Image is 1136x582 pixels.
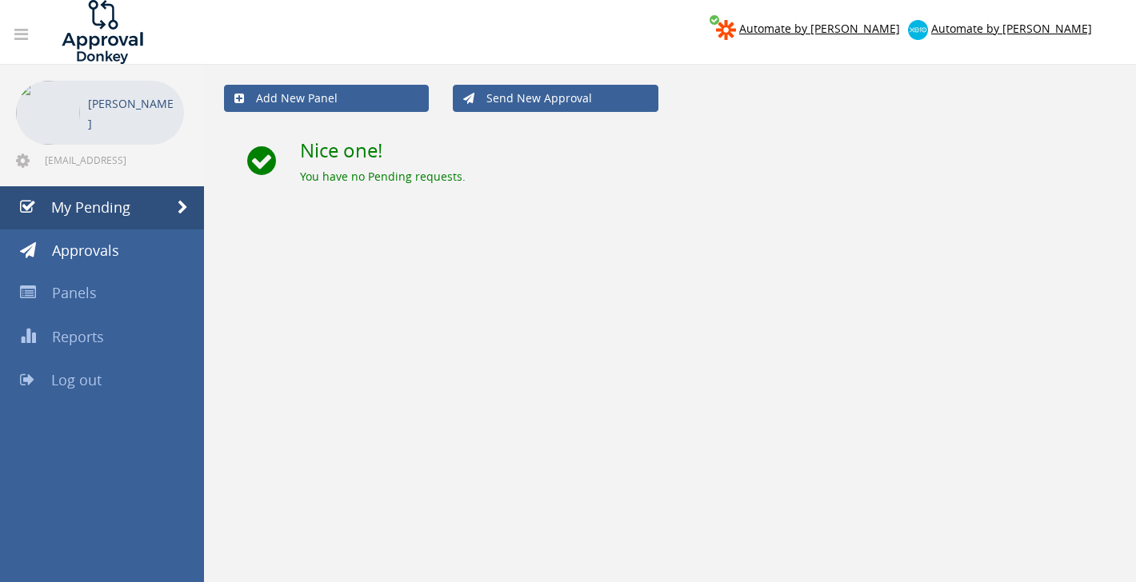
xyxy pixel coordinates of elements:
[224,85,429,112] a: Add New Panel
[716,20,736,40] img: zapier-logomark.png
[739,21,900,36] span: Automate by [PERSON_NAME]
[908,20,928,40] img: xero-logo.png
[51,197,130,217] span: My Pending
[52,283,97,302] span: Panels
[52,327,104,346] span: Reports
[52,241,119,260] span: Approvals
[45,153,181,166] span: [EMAIL_ADDRESS][DOMAIN_NAME]
[453,85,658,112] a: Send New Approval
[51,370,102,389] span: Log out
[300,140,1116,161] h2: Nice one!
[88,94,176,134] p: [PERSON_NAME]
[931,21,1092,36] span: Automate by [PERSON_NAME]
[300,169,1116,185] div: You have no Pending requests.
